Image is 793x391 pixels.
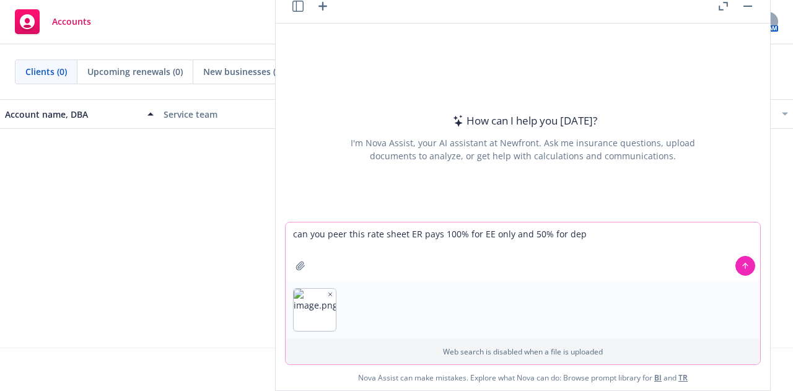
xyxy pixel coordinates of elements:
[286,222,760,281] textarea: can you peer this rate sheet ER pays 100% for EE only and 50% for dep
[678,372,688,383] a: TR
[25,65,67,78] span: Clients (0)
[5,108,140,121] div: Account name, DBA
[654,372,662,383] a: BI
[10,4,96,39] a: Accounts
[159,99,317,129] button: Service team
[203,65,283,78] span: New businesses (0)
[164,108,312,121] div: Service team
[294,289,336,331] img: image.png
[293,346,753,357] p: Web search is disabled when a file is uploaded
[52,17,91,27] span: Accounts
[449,113,597,129] div: How can I help you [DATE]?
[349,136,697,162] div: I'm Nova Assist, your AI assistant at Newfront. Ask me insurance questions, upload documents to a...
[87,65,183,78] span: Upcoming renewals (0)
[281,365,765,390] span: Nova Assist can make mistakes. Explore what Nova can do: Browse prompt library for and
